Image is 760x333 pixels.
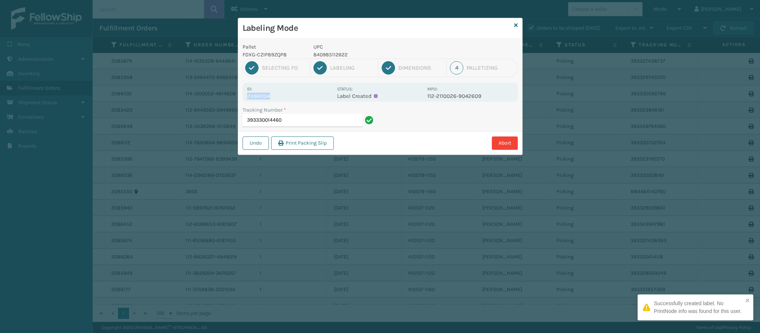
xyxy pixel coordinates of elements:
[262,65,306,71] div: Selecting FO
[745,297,750,304] button: close
[313,51,423,59] p: 840985112622
[427,93,513,99] p: 112-2110026-9042609
[243,23,511,34] h3: Labeling Mode
[654,300,743,315] div: Successfully created label. No PrintNode info was found for this user.
[245,61,259,75] div: 1
[337,86,353,92] label: Status:
[243,43,305,51] p: Pallet
[427,86,438,92] label: MPO:
[313,61,327,75] div: 2
[247,86,252,92] label: Id:
[330,65,375,71] div: Labeling
[337,93,423,99] p: Label Created
[467,65,515,71] div: Palletizing
[450,61,463,75] div: 4
[243,136,269,150] button: Undo
[243,106,286,114] label: Tracking Number
[382,61,395,75] div: 3
[243,51,305,59] p: FDXG-CZIP89ZQP8
[313,43,423,51] p: UPC
[492,136,518,150] button: Abort
[398,65,443,71] div: Dimensions
[247,93,333,99] p: 2086004
[271,136,334,150] button: Print Packing Slip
